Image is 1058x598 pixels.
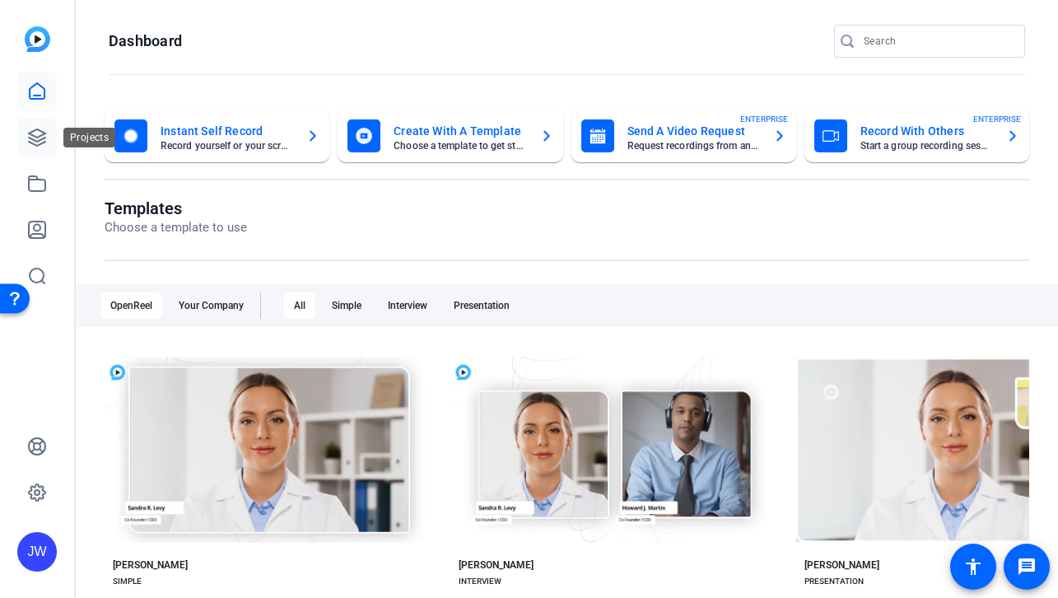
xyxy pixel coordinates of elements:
img: blue-gradient.svg [25,26,50,52]
div: INTERVIEW [459,575,501,588]
mat-card-subtitle: Record yourself or your screen [161,141,293,151]
p: Choose a template to use [105,218,247,237]
div: JW [17,532,57,572]
mat-card-subtitle: Choose a template to get started [394,141,526,151]
button: Record With OthersStart a group recording sessionENTERPRISE [804,110,1029,162]
button: Instant Self RecordRecord yourself or your screen [105,110,329,162]
div: Interview [378,292,437,319]
div: [PERSON_NAME] [459,558,534,572]
span: ENTERPRISE [973,113,1021,125]
span: ENTERPRISE [740,113,788,125]
div: [PERSON_NAME] [113,558,188,572]
h1: Dashboard [109,31,182,51]
mat-card-subtitle: Start a group recording session [860,141,993,151]
mat-card-title: Instant Self Record [161,121,293,141]
button: Create With A TemplateChoose a template to get started [338,110,562,162]
mat-card-title: Create With A Template [394,121,526,141]
div: All [284,292,315,319]
mat-card-title: Record With Others [860,121,993,141]
div: Presentation [444,292,520,319]
div: Your Company [169,292,254,319]
mat-icon: accessibility [963,557,983,577]
div: [PERSON_NAME] [804,558,879,572]
div: Simple [322,292,371,319]
mat-card-subtitle: Request recordings from anyone, anywhere [627,141,760,151]
div: Projects [63,128,115,147]
h1: Templates [105,199,247,218]
div: OpenReel [100,292,162,319]
div: PRESENTATION [804,575,864,588]
mat-icon: message [1017,557,1037,577]
div: SIMPLE [113,575,142,588]
input: Search [864,31,1012,51]
button: Send A Video RequestRequest recordings from anyone, anywhereENTERPRISE [571,110,796,162]
mat-card-title: Send A Video Request [627,121,760,141]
